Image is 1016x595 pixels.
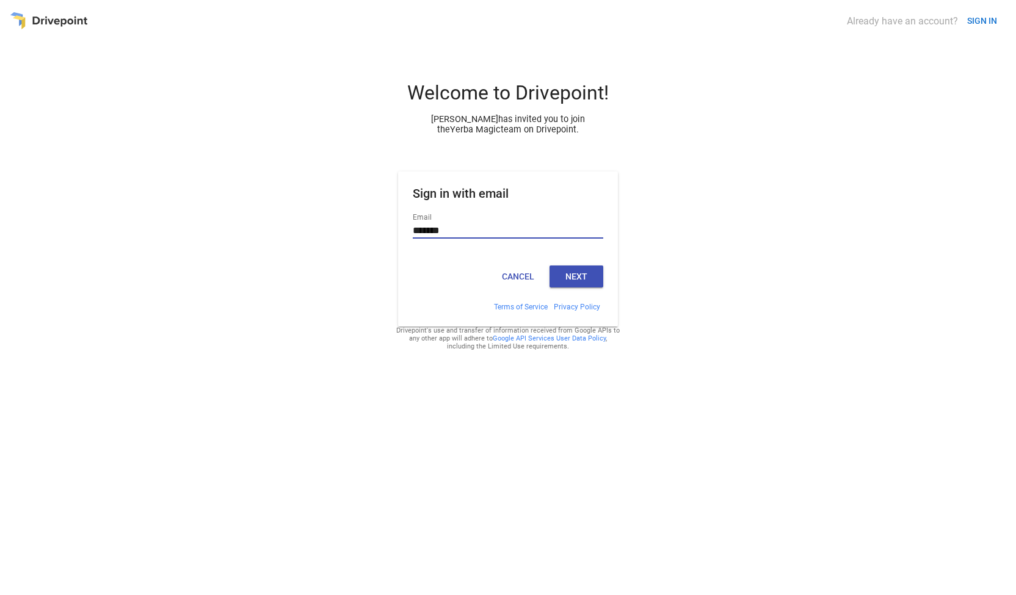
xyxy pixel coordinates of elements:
button: SIGN IN [962,10,1002,32]
a: Privacy Policy [554,303,600,311]
h1: Sign in with email [413,186,603,211]
a: Terms of Service [494,303,548,311]
div: Drivepoint's use and transfer of information received from Google APIs to any other app will adhe... [396,326,620,350]
div: Already have an account? [847,15,958,27]
a: Google API Services User Data Policy [493,334,606,342]
div: [PERSON_NAME] has invited you to join the Yerba Magic team on Drivepoint. [420,114,596,135]
button: Next [550,265,603,287]
div: Welcome to Drivepoint! [361,81,655,114]
button: Cancel [491,265,545,287]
